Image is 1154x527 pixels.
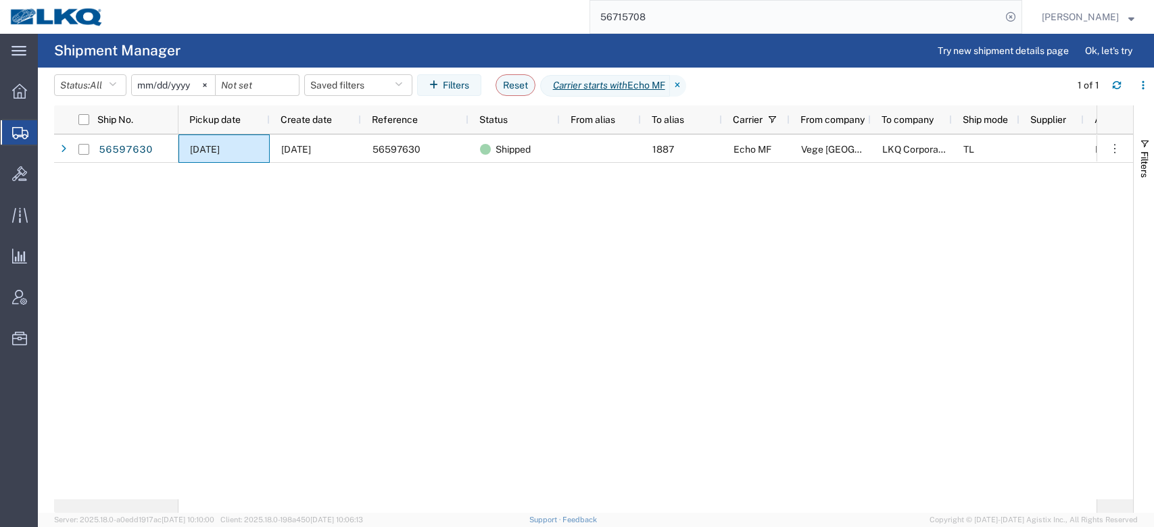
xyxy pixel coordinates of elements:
[800,114,865,125] span: From company
[98,139,153,161] a: 56597630
[1095,114,1132,125] span: Account
[801,144,922,155] span: Vege De Mexico
[571,114,615,125] span: From alias
[882,144,955,155] span: LKQ Corporation
[97,114,133,125] span: Ship No.
[162,516,214,524] span: [DATE] 10:10:00
[652,114,684,125] span: To alias
[54,74,126,96] button: Status:All
[479,114,508,125] span: Status
[54,34,181,68] h4: Shipment Manager
[734,144,771,155] span: Echo MF
[54,516,214,524] span: Server: 2025.18.0-a0edd1917ac
[496,74,535,96] button: Reset
[9,7,104,27] img: logo
[553,78,627,93] i: Carrier starts with
[562,516,597,524] a: Feedback
[733,114,763,125] span: Carrier
[216,75,299,95] input: Not set
[1139,151,1150,178] span: Filters
[963,114,1008,125] span: Ship mode
[1041,9,1135,25] button: [PERSON_NAME]
[930,514,1138,526] span: Copyright © [DATE]-[DATE] Agistix Inc., All Rights Reserved
[882,114,934,125] span: To company
[652,144,674,155] span: 1887
[529,516,563,524] a: Support
[938,44,1069,58] span: Try new shipment details page
[1078,78,1101,93] div: 1 of 1
[372,114,418,125] span: Reference
[189,114,241,125] span: Pickup date
[540,75,670,97] span: Carrier starts with Echo MF
[304,74,412,96] button: Saved filters
[281,144,311,155] span: 08/25/2025
[132,75,215,95] input: Not set
[372,144,420,155] span: 56597630
[590,1,1001,33] input: Search for shipment number, reference number
[281,114,332,125] span: Create date
[417,74,481,96] button: Filters
[190,144,220,155] span: 09/01/2025
[496,135,531,164] span: Shipped
[1074,40,1144,61] button: Ok, let's try
[220,516,363,524] span: Client: 2025.18.0-198a450
[310,516,363,524] span: [DATE] 10:06:13
[1030,114,1066,125] span: Supplier
[1042,9,1119,24] span: Matt Harvey
[90,80,102,91] span: All
[963,144,974,155] span: TL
